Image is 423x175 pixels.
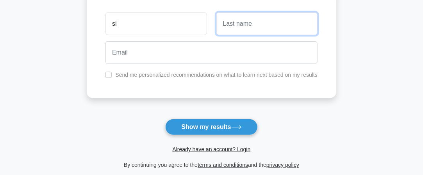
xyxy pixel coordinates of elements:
[105,41,318,64] input: Email
[198,162,248,168] a: terms and conditions
[165,119,257,135] button: Show my results
[115,72,318,78] label: Send me personalized recommendations on what to learn next based on my results
[82,160,341,170] div: By continuing you agree to the and the
[172,146,250,152] a: Already have an account? Login
[105,12,207,35] input: First name
[266,162,299,168] a: privacy policy
[216,12,318,35] input: Last name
